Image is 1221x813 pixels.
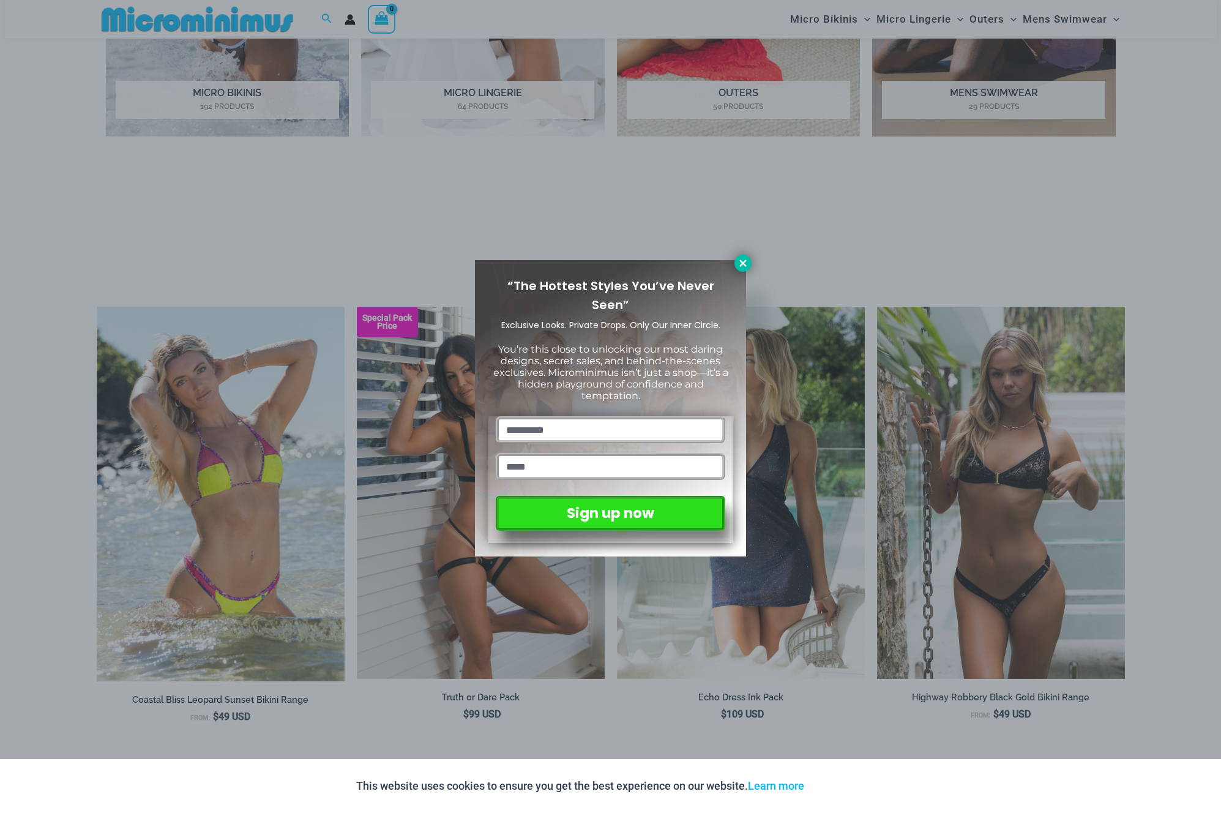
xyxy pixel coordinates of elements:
button: Accept [813,771,865,801]
span: “The Hottest Styles You’ve Never Seen” [507,277,714,313]
span: Exclusive Looks. Private Drops. Only Our Inner Circle. [501,319,720,331]
a: Learn more [748,779,804,792]
button: Sign up now [496,496,725,531]
button: Close [734,255,752,272]
p: This website uses cookies to ensure you get the best experience on our website. [356,777,804,795]
span: You’re this close to unlocking our most daring designs, secret sales, and behind-the-scenes exclu... [493,343,728,402]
